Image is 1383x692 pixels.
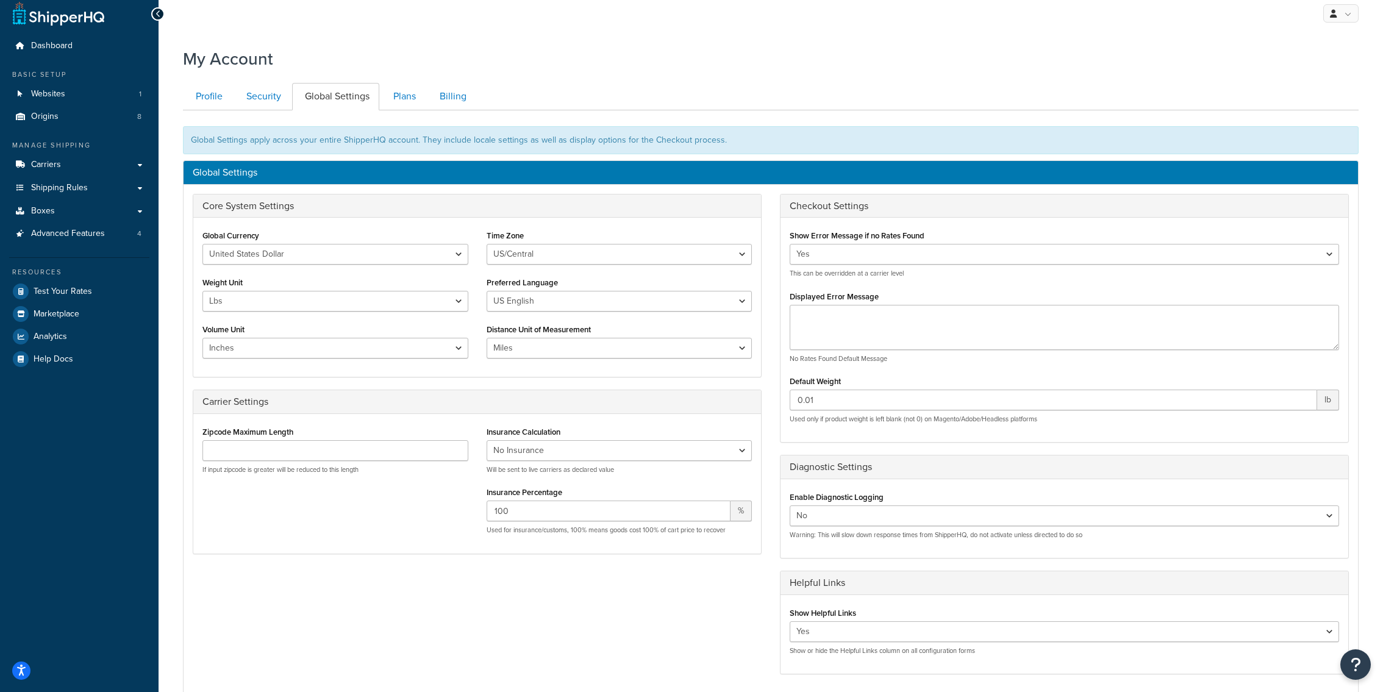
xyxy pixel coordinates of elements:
span: 1 [139,89,141,99]
a: Advanced Features 4 [9,223,149,245]
h1: My Account [183,47,273,71]
label: Distance Unit of Measurement [487,325,591,334]
h3: Global Settings [193,167,1349,178]
div: Manage Shipping [9,140,149,151]
a: Profile [183,83,232,110]
a: Boxes [9,200,149,223]
li: Origins [9,105,149,128]
a: Websites 1 [9,83,149,105]
span: Test Your Rates [34,287,92,297]
h3: Core System Settings [202,201,752,212]
a: Test Your Rates [9,280,149,302]
div: Basic Setup [9,70,149,80]
a: ShipperHQ Home [13,1,104,26]
label: Insurance Percentage [487,488,562,497]
span: Advanced Features [31,229,105,239]
label: Preferred Language [487,278,558,287]
a: Security [234,83,291,110]
span: lb [1317,390,1339,410]
label: Zipcode Maximum Length [202,427,293,437]
a: Origins 8 [9,105,149,128]
span: 4 [137,229,141,239]
label: Default Weight [790,377,841,386]
span: % [731,501,752,521]
h3: Carrier Settings [202,396,752,407]
p: Used only if product weight is left blank (not 0) on Magento/Adobe/Headless platforms [790,415,1339,424]
label: Weight Unit [202,278,243,287]
label: Volume Unit [202,325,245,334]
a: Dashboard [9,35,149,57]
label: Insurance Calculation [487,427,560,437]
label: Time Zone [487,231,524,240]
li: Advanced Features [9,223,149,245]
p: Warning: This will slow down response times from ShipperHQ, do not activate unless directed to do so [790,530,1339,540]
p: Show or hide the Helpful Links column on all configuration forms [790,646,1339,655]
span: Help Docs [34,354,73,365]
h3: Diagnostic Settings [790,462,1339,473]
a: Global Settings [292,83,379,110]
label: Show Error Message if no Rates Found [790,231,924,240]
span: Dashboard [31,41,73,51]
h3: Helpful Links [790,577,1339,588]
li: Websites [9,83,149,105]
a: Plans [381,83,426,110]
p: Will be sent to live carriers as declared value [487,465,752,474]
a: Help Docs [9,348,149,370]
span: Origins [31,112,59,122]
label: Global Currency [202,231,259,240]
span: Analytics [34,332,67,342]
a: Analytics [9,326,149,348]
span: 8 [137,112,141,122]
span: Shipping Rules [31,183,88,193]
a: Marketplace [9,303,149,325]
span: Boxes [31,206,55,216]
label: Show Helpful Links [790,608,856,618]
span: Marketplace [34,309,79,319]
p: No Rates Found Default Message [790,354,1339,363]
h3: Checkout Settings [790,201,1339,212]
p: Used for insurance/customs, 100% means goods cost 100% of cart price to recover [487,526,752,535]
label: Enable Diagnostic Logging [790,493,884,502]
div: Resources [9,267,149,277]
p: If input zipcode is greater will be reduced to this length [202,465,468,474]
span: Websites [31,89,65,99]
span: Carriers [31,160,61,170]
div: Global Settings apply across your entire ShipperHQ account. They include locale settings as well ... [183,126,1359,154]
p: This can be overridden at a carrier level [790,269,1339,278]
label: Displayed Error Message [790,292,879,301]
a: Shipping Rules [9,177,149,199]
a: Carriers [9,154,149,176]
button: Open Resource Center [1340,649,1371,680]
a: Billing [427,83,476,110]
